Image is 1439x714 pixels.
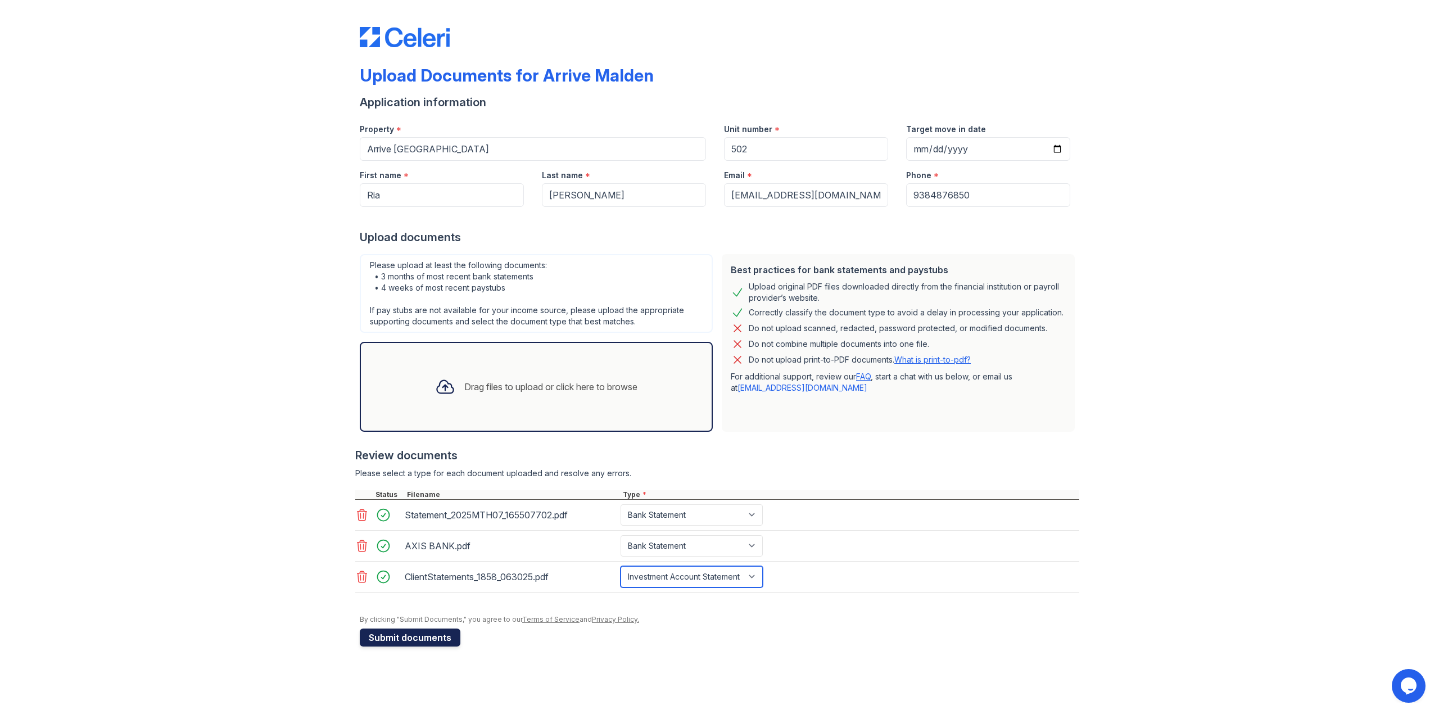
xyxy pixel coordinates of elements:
[592,615,639,623] a: Privacy Policy.
[405,490,621,499] div: Filename
[749,281,1066,304] div: Upload original PDF files downloaded directly from the financial institution or payroll provider’...
[1392,669,1428,703] iframe: chat widget
[360,94,1079,110] div: Application information
[360,229,1079,245] div: Upload documents
[542,170,583,181] label: Last name
[749,306,1064,319] div: Correctly classify the document type to avoid a delay in processing your application.
[894,355,971,364] a: What is print-to-pdf?
[373,490,405,499] div: Status
[731,263,1066,277] div: Best practices for bank statements and paystubs
[355,448,1079,463] div: Review documents
[405,568,616,586] div: ClientStatements_1858_063025.pdf
[737,383,867,392] a: [EMAIL_ADDRESS][DOMAIN_NAME]
[405,506,616,524] div: Statement_2025MTH07_165507702.pdf
[360,254,713,333] div: Please upload at least the following documents: • 3 months of most recent bank statements • 4 wee...
[360,629,460,647] button: Submit documents
[749,322,1047,335] div: Do not upload scanned, redacted, password protected, or modified documents.
[360,615,1079,624] div: By clicking "Submit Documents," you agree to our and
[360,65,654,85] div: Upload Documents for Arrive Malden
[749,337,929,351] div: Do not combine multiple documents into one file.
[906,170,931,181] label: Phone
[724,170,745,181] label: Email
[360,124,394,135] label: Property
[360,27,450,47] img: CE_Logo_Blue-a8612792a0a2168367f1c8372b55b34899dd931a85d93a1a3d3e32e68fde9ad4.png
[856,372,871,381] a: FAQ
[405,537,616,555] div: AXIS BANK.pdf
[360,170,401,181] label: First name
[731,371,1066,394] p: For additional support, review our , start a chat with us below, or email us at
[621,490,1079,499] div: Type
[749,354,971,365] p: Do not upload print-to-PDF documents.
[522,615,580,623] a: Terms of Service
[464,380,637,394] div: Drag files to upload or click here to browse
[906,124,986,135] label: Target move in date
[355,468,1079,479] div: Please select a type for each document uploaded and resolve any errors.
[724,124,772,135] label: Unit number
